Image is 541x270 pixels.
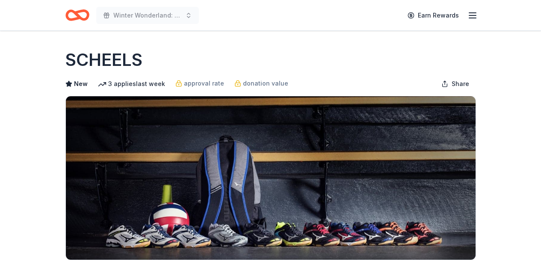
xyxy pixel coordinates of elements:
a: Earn Rewards [402,8,464,23]
span: Share [452,79,469,89]
span: approval rate [184,78,224,89]
a: donation value [234,78,288,89]
button: Winter Wonderland: School Literacy Parent Night [96,7,199,24]
span: donation value [243,78,288,89]
img: Image for SCHEELS [66,96,476,260]
button: Share [435,75,476,92]
a: approval rate [175,78,224,89]
span: Winter Wonderland: School Literacy Parent Night [113,10,182,21]
div: 3 applies last week [98,79,165,89]
h1: SCHEELS [65,48,142,72]
span: New [74,79,88,89]
a: Home [65,5,89,25]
